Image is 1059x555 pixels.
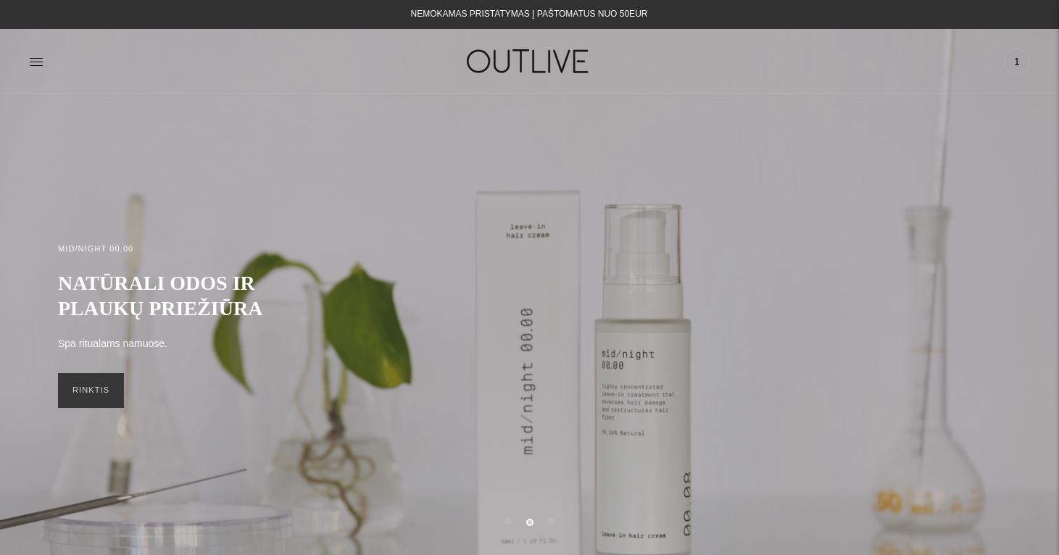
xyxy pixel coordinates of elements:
[504,517,512,525] button: Move carousel to slide 1
[526,519,533,526] button: Move carousel to slide 2
[1007,51,1027,72] span: 1
[58,373,124,408] a: RINKTIS
[1004,46,1030,78] a: 1
[58,335,167,353] p: Spa ritualams namuose.
[58,270,312,321] h2: NATŪRALI ODOS IR PLAUKŲ PRIEŽIŪRA
[547,517,555,525] button: Move carousel to slide 3
[58,242,133,256] h2: MID/NIGHT 00.00
[411,6,648,23] div: NEMOKAMAS PRISTATYMAS Į PAŠTOMATUS NUO 50EUR
[439,36,620,86] img: OUTLIVE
